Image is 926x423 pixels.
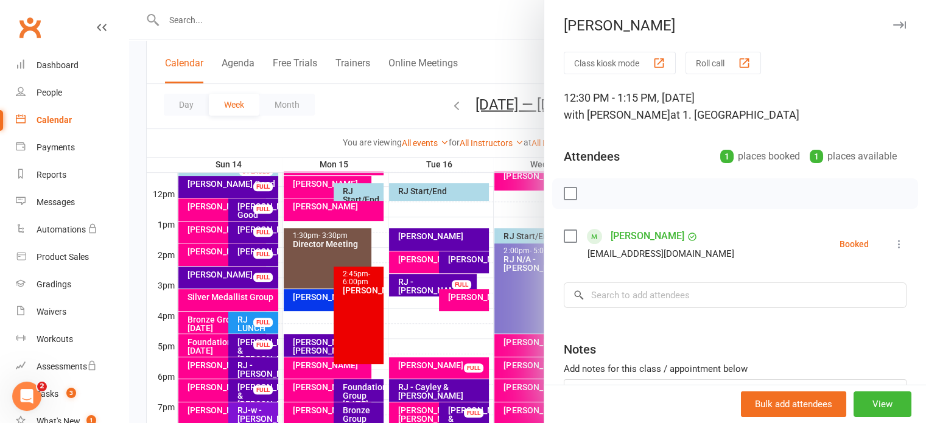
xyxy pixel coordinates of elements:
div: places booked [720,148,800,165]
div: Notes [564,341,596,358]
button: Class kiosk mode [564,52,676,74]
input: Search to add attendees [564,282,907,308]
a: People [16,79,128,107]
a: Clubworx [15,12,45,43]
div: Payments [37,142,75,152]
div: Calendar [37,115,72,125]
a: Reports [16,161,128,189]
div: Reports [37,170,66,180]
a: Waivers [16,298,128,326]
div: Messages [37,197,75,207]
div: Dashboard [37,60,79,70]
div: People [37,88,62,97]
div: 12:30 PM - 1:15 PM, [DATE] [564,89,907,124]
div: Automations [37,225,86,234]
div: [EMAIL_ADDRESS][DOMAIN_NAME] [588,246,734,262]
a: Automations [16,216,128,243]
a: Assessments [16,353,128,380]
div: 1 [810,150,823,163]
a: Workouts [16,326,128,353]
a: Dashboard [16,52,128,79]
a: Payments [16,134,128,161]
div: places available [810,148,897,165]
button: View [854,391,911,417]
a: Product Sales [16,243,128,271]
button: Roll call [686,52,761,74]
div: [PERSON_NAME] [544,17,926,34]
a: Gradings [16,271,128,298]
div: Booked [840,240,869,248]
a: Tasks 3 [16,380,128,408]
div: Waivers [37,307,66,316]
div: 1 [720,150,734,163]
button: Bulk add attendees [741,391,846,417]
span: 3 [66,388,76,398]
span: with [PERSON_NAME] [564,108,670,121]
iframe: Intercom live chat [12,382,41,411]
span: 2 [37,382,47,391]
div: Tasks [37,389,58,399]
div: Product Sales [37,252,89,262]
a: Calendar [16,107,128,134]
a: [PERSON_NAME] [611,226,684,246]
div: Add notes for this class / appointment below [564,362,907,376]
div: Assessments [37,362,97,371]
div: Attendees [564,148,620,165]
span: at 1. [GEOGRAPHIC_DATA] [670,108,799,121]
div: Workouts [37,334,73,344]
div: Gradings [37,279,71,289]
a: Messages [16,189,128,216]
